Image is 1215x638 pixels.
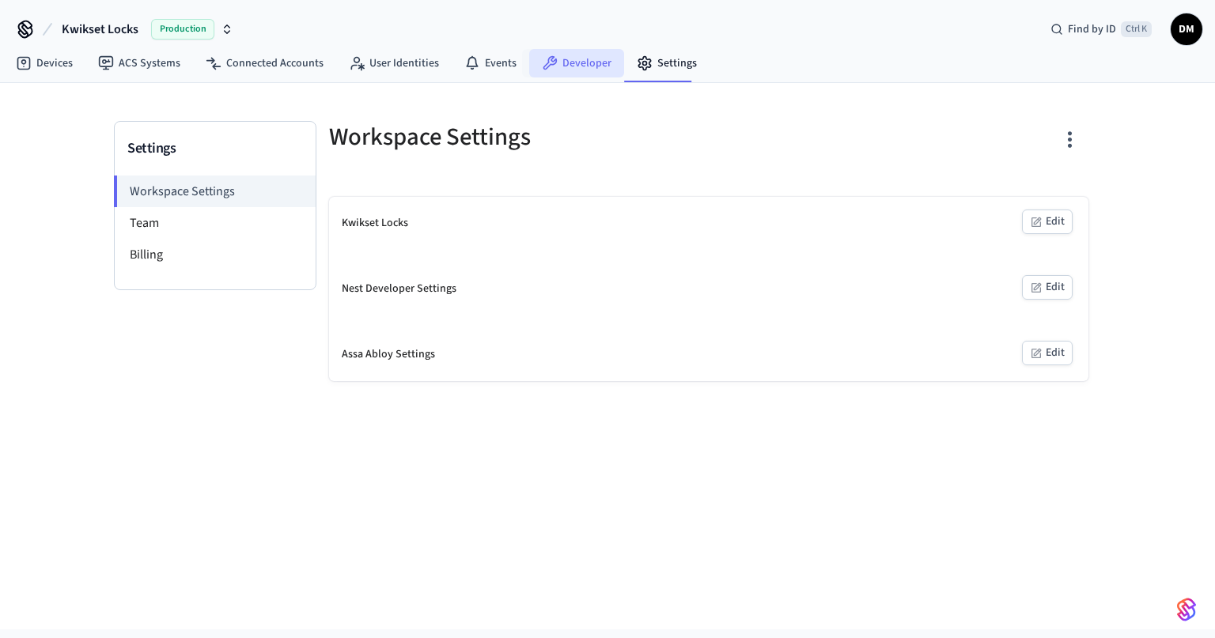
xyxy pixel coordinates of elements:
a: ACS Systems [85,49,193,77]
div: Kwikset Locks [342,215,408,232]
button: DM [1171,13,1202,45]
span: Production [151,19,214,40]
li: Billing [115,239,316,270]
img: SeamLogoGradient.69752ec5.svg [1177,597,1196,622]
span: Kwikset Locks [62,20,138,39]
a: Settings [624,49,710,77]
a: Devices [3,49,85,77]
button: Edit [1022,210,1073,234]
span: Find by ID [1068,21,1116,37]
li: Team [115,207,316,239]
li: Workspace Settings [114,176,316,207]
a: Connected Accounts [193,49,336,77]
a: User Identities [336,49,452,77]
span: DM [1172,15,1201,43]
a: Developer [529,49,624,77]
a: Events [452,49,529,77]
button: Edit [1022,341,1073,365]
span: Ctrl K [1121,21,1152,37]
div: Nest Developer Settings [342,281,456,297]
div: Find by IDCtrl K [1038,15,1164,43]
div: Assa Abloy Settings [342,346,435,363]
h3: Settings [127,138,303,160]
h5: Workspace Settings [329,121,699,153]
button: Edit [1022,275,1073,300]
